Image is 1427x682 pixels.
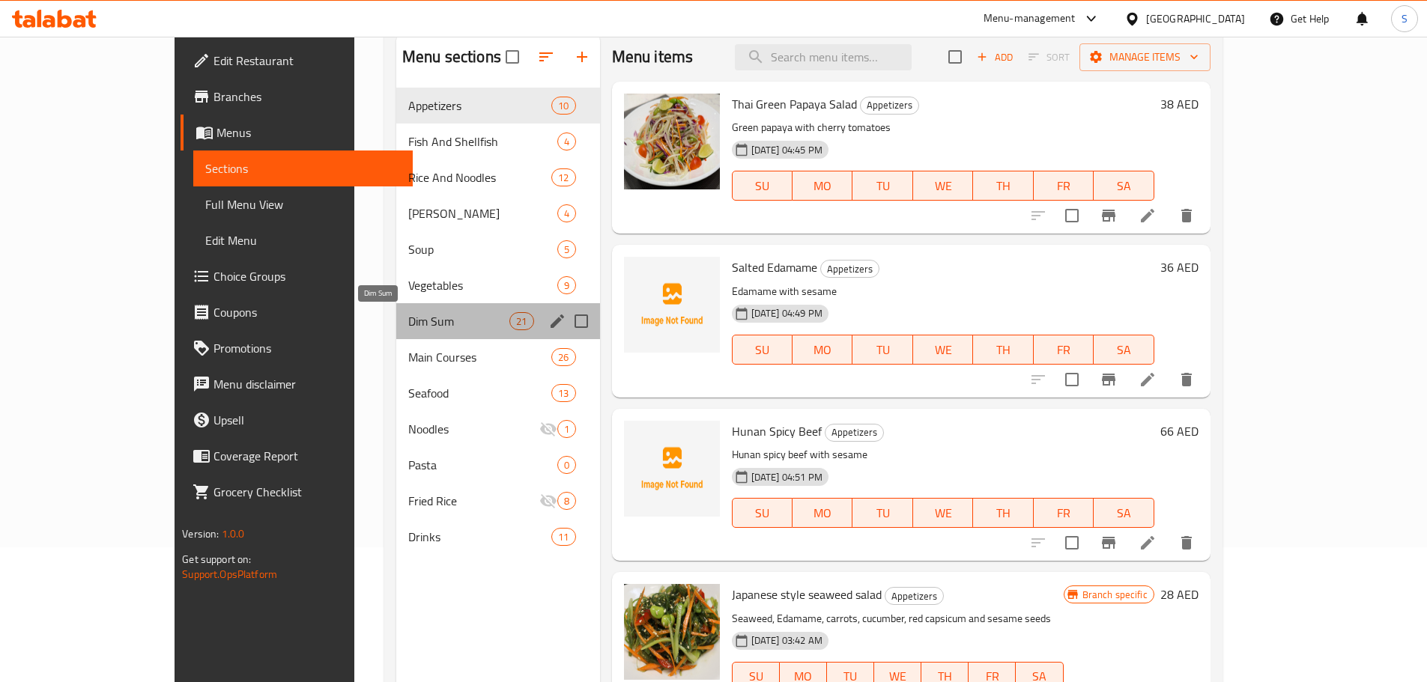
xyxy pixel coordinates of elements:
[213,411,401,429] span: Upsell
[396,303,600,339] div: Dim Sum21edit
[732,583,882,606] span: Japanese style seaweed salad
[919,339,967,361] span: WE
[913,335,973,365] button: WE
[408,312,509,330] span: Dim Sum
[858,339,906,361] span: TU
[732,498,793,528] button: SU
[564,39,600,75] button: Add section
[181,366,413,402] a: Menu disclaimer
[1160,584,1199,605] h6: 28 AED
[557,420,576,438] div: items
[552,386,575,401] span: 13
[919,175,967,197] span: WE
[558,278,575,293] span: 9
[1091,362,1127,398] button: Branch-specific-item
[612,46,694,68] h2: Menu items
[919,502,967,524] span: WE
[396,124,600,159] div: Fish And Shellfish4
[858,502,906,524] span: TU
[793,171,852,201] button: MO
[558,243,575,257] span: 5
[745,143,828,157] span: [DATE] 04:45 PM
[181,474,413,510] a: Grocery Checklist
[193,150,413,186] a: Sections
[552,171,575,185] span: 12
[799,339,846,361] span: MO
[1034,171,1094,201] button: FR
[1091,48,1199,67] span: Manage items
[732,445,1154,464] p: Hunan spicy beef with sesame
[825,424,884,442] div: Appetizers
[497,41,528,73] span: Select all sections
[408,204,557,222] div: Chao Zhou Congee
[408,348,551,366] span: Main Courses
[971,46,1019,69] span: Add item
[216,124,401,141] span: Menus
[557,276,576,294] div: items
[973,498,1033,528] button: TH
[551,384,575,402] div: items
[557,456,576,474] div: items
[205,195,401,213] span: Full Menu View
[732,171,793,201] button: SU
[396,519,600,555] div: Drinks11
[732,118,1154,137] p: Green papaya with cherry tomatoes
[861,97,918,114] span: Appetizers
[1079,43,1211,71] button: Manage items
[558,494,575,508] span: 8
[885,587,944,605] div: Appetizers
[408,240,557,258] span: Soup
[402,46,501,68] h2: Menu sections
[1139,207,1157,225] a: Edit menu item
[735,44,912,70] input: search
[975,49,1015,66] span: Add
[205,159,401,177] span: Sections
[1100,502,1148,524] span: SA
[1040,502,1088,524] span: FR
[979,502,1027,524] span: TH
[557,492,576,510] div: items
[825,424,883,441] span: Appetizers
[551,528,575,546] div: items
[1146,10,1245,27] div: [GEOGRAPHIC_DATA]
[193,222,413,258] a: Edit Menu
[213,267,401,285] span: Choice Groups
[739,339,787,361] span: SU
[821,261,879,278] span: Appetizers
[528,39,564,75] span: Sort sections
[396,267,600,303] div: Vegetables9
[739,175,787,197] span: SU
[408,97,551,115] div: Appetizers
[552,530,575,544] span: 11
[181,43,413,79] a: Edit Restaurant
[1076,588,1154,602] span: Branch specific
[973,171,1033,201] button: TH
[396,82,600,561] nav: Menu sections
[396,447,600,483] div: Pasta0
[408,168,551,186] div: Rice And Noodles
[182,524,219,544] span: Version:
[1169,525,1205,561] button: delete
[181,258,413,294] a: Choice Groups
[1034,335,1094,365] button: FR
[408,133,557,150] span: Fish And Shellfish
[213,375,401,393] span: Menu disclaimer
[558,207,575,221] span: 4
[213,52,401,70] span: Edit Restaurant
[408,276,557,294] div: Vegetables
[1402,10,1408,27] span: S
[213,483,401,501] span: Grocery Checklist
[1056,200,1088,231] span: Select to update
[885,588,943,605] span: Appetizers
[1169,198,1205,234] button: delete
[852,498,912,528] button: TU
[732,335,793,365] button: SU
[732,609,1064,628] p: Seaweed, Edamame, carrots, cucumber, red capsicum and sesame seeds
[1094,335,1154,365] button: SA
[732,256,817,278] span: Salted Edamame
[820,260,879,278] div: Appetizers
[1169,362,1205,398] button: delete
[408,528,551,546] span: Drinks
